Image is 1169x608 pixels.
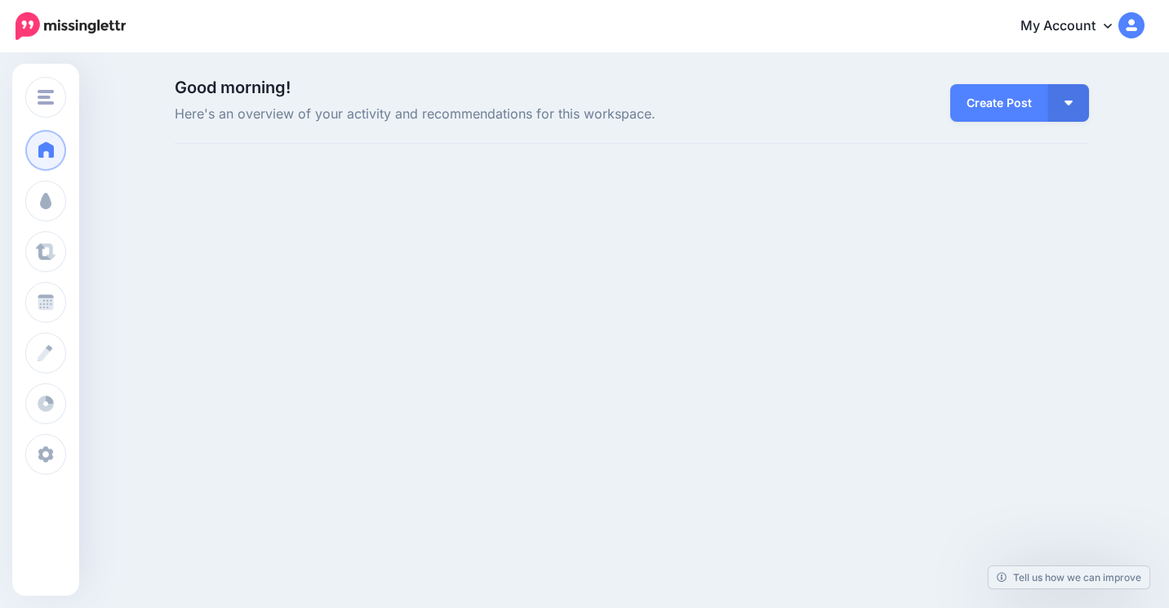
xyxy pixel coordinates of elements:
img: Missinglettr [16,12,126,40]
a: My Account [1004,7,1145,47]
a: Create Post [950,84,1048,122]
span: Good morning! [175,78,291,97]
img: menu.png [38,90,54,105]
span: Here's an overview of your activity and recommendations for this workspace. [175,104,776,125]
a: Tell us how we can improve [989,566,1149,588]
img: arrow-down-white.png [1065,101,1073,105]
